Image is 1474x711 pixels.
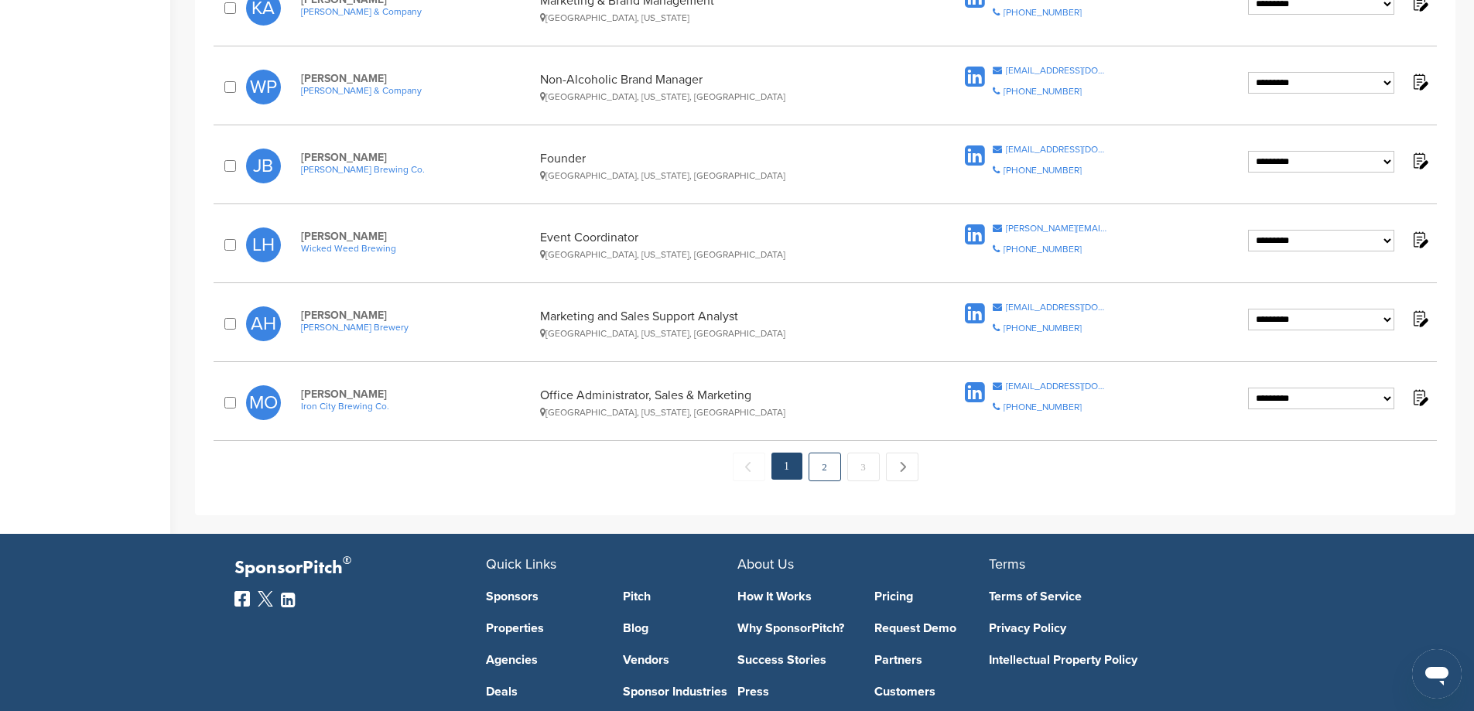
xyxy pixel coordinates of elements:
span: WP [246,70,281,104]
a: 2 [809,453,841,481]
span: [PERSON_NAME] [301,151,532,164]
span: ← Previous [733,453,765,481]
span: AH [246,306,281,341]
iframe: Button to launch messaging window [1412,649,1462,699]
a: Success Stories [737,654,852,666]
div: [EMAIL_ADDRESS][DOMAIN_NAME] [1006,303,1109,312]
div: [PHONE_NUMBER] [1004,166,1082,175]
span: ® [343,551,351,570]
span: [PERSON_NAME] [301,230,532,243]
div: Founder [540,151,903,181]
div: [PERSON_NAME][EMAIL_ADDRESS][PERSON_NAME][DOMAIN_NAME] [1006,224,1109,233]
img: Notes [1410,151,1429,170]
em: 1 [771,453,802,480]
a: Deals [486,685,600,698]
a: Terms of Service [989,590,1217,603]
div: Event Coordinator [540,230,903,260]
span: About Us [737,555,794,573]
a: Vendors [623,654,737,666]
a: Sponsors [486,590,600,603]
a: Request Demo [874,622,989,634]
a: [PERSON_NAME] & Company [301,6,532,17]
a: Blog [623,622,737,634]
div: [EMAIL_ADDRESS][DOMAIN_NAME] [1006,66,1109,75]
a: Next → [886,453,918,481]
img: Notes [1410,72,1429,91]
span: MO [246,385,281,420]
a: Intellectual Property Policy [989,654,1217,666]
img: Notes [1410,230,1429,249]
img: Notes [1410,309,1429,328]
span: [PERSON_NAME] [301,72,532,85]
a: Press [737,685,852,698]
img: Facebook [234,591,250,607]
span: [PERSON_NAME] [301,388,532,401]
a: Customers [874,685,989,698]
a: Pricing [874,590,989,603]
a: Wicked Weed Brewing [301,243,532,254]
a: [PERSON_NAME] & Company [301,85,532,96]
div: [GEOGRAPHIC_DATA], [US_STATE], [GEOGRAPHIC_DATA] [540,170,903,181]
div: Non-Alcoholic Brand Manager [540,72,903,102]
div: [EMAIL_ADDRESS][DOMAIN_NAME] [1006,381,1109,391]
span: [PERSON_NAME] [301,309,532,322]
div: [PHONE_NUMBER] [1004,402,1082,412]
div: [GEOGRAPHIC_DATA], [US_STATE], [GEOGRAPHIC_DATA] [540,407,903,418]
a: Iron City Brewing Co. [301,401,532,412]
div: Marketing and Sales Support Analyst [540,309,903,339]
a: [PERSON_NAME] Brewery [301,322,532,333]
a: Agencies [486,654,600,666]
div: [PHONE_NUMBER] [1004,8,1082,17]
span: JB [246,149,281,183]
div: [PHONE_NUMBER] [1004,87,1082,96]
a: Sponsor Industries [623,685,737,698]
img: Notes [1410,388,1429,407]
div: Office Administrator, Sales & Marketing [540,388,903,418]
div: [GEOGRAPHIC_DATA], [US_STATE], [GEOGRAPHIC_DATA] [540,249,903,260]
a: How It Works [737,590,852,603]
div: [GEOGRAPHIC_DATA], [US_STATE], [GEOGRAPHIC_DATA] [540,328,903,339]
a: Pitch [623,590,737,603]
div: [PHONE_NUMBER] [1004,323,1082,333]
div: [PHONE_NUMBER] [1004,244,1082,254]
a: Properties [486,622,600,634]
a: [PERSON_NAME] Brewing Co. [301,164,532,175]
p: SponsorPitch [234,557,486,579]
span: LH [246,227,281,262]
span: Quick Links [486,555,556,573]
div: [GEOGRAPHIC_DATA], [US_STATE] [540,12,903,23]
img: Twitter [258,591,273,607]
a: Privacy Policy [989,622,1217,634]
span: Terms [989,555,1025,573]
div: [EMAIL_ADDRESS][DOMAIN_NAME] [1006,145,1109,154]
a: Why SponsorPitch? [737,622,852,634]
a: Partners [874,654,989,666]
div: [GEOGRAPHIC_DATA], [US_STATE], [GEOGRAPHIC_DATA] [540,91,903,102]
a: 3 [847,453,880,481]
